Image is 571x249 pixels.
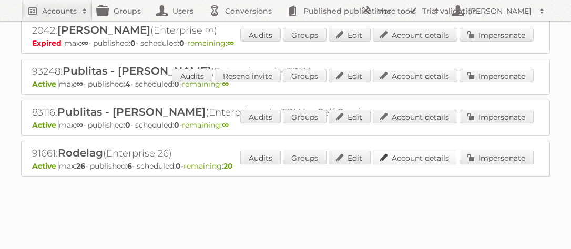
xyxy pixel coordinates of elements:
[223,161,233,171] strong: 20
[32,106,400,119] h2: 83116: (Enterprise ∞) - TRIAL - Self Service
[240,28,281,41] a: Audits
[58,147,103,159] span: Rodelag
[32,161,59,171] span: Active
[174,120,179,130] strong: 0
[32,161,539,171] p: max: - published: - scheduled: -
[373,151,457,164] a: Account details
[125,120,130,130] strong: 0
[76,79,83,89] strong: ∞
[329,110,371,123] a: Edit
[32,79,59,89] span: Active
[76,161,85,171] strong: 26
[240,110,281,123] a: Audits
[182,120,229,130] span: remaining:
[215,69,281,82] a: Resend invite
[125,79,130,89] strong: 4
[81,38,88,48] strong: ∞
[466,6,534,16] h2: [PERSON_NAME]
[57,106,206,118] span: Publitas - [PERSON_NAME]
[373,110,457,123] a: Account details
[460,151,534,164] a: Impersonate
[460,28,534,41] a: Impersonate
[283,151,327,164] a: Groups
[32,120,539,130] p: max: - published: - scheduled: -
[172,69,212,82] a: Audits
[283,69,327,82] a: Groups
[329,151,371,164] a: Edit
[227,38,234,48] strong: ∞
[32,147,400,160] h2: 91661: (Enterprise 26)
[240,151,281,164] a: Audits
[183,161,233,171] span: remaining:
[42,6,77,16] h2: Accounts
[32,120,59,130] span: Active
[176,161,181,171] strong: 0
[187,38,234,48] span: remaining:
[63,65,211,77] span: Publitas - [PERSON_NAME]
[283,28,327,41] a: Groups
[130,38,136,48] strong: 0
[179,38,185,48] strong: 0
[32,24,400,37] h2: 2042: (Enterprise ∞)
[127,161,132,171] strong: 6
[373,28,457,41] a: Account details
[460,110,534,123] a: Impersonate
[32,38,64,48] span: Expired
[329,28,371,41] a: Edit
[32,65,400,78] h2: 93248: (Enterprise ∞) - TRIAL
[32,38,539,48] p: max: - published: - scheduled: -
[57,24,150,36] span: [PERSON_NAME]
[283,110,327,123] a: Groups
[222,120,229,130] strong: ∞
[460,69,534,82] a: Impersonate
[373,69,457,82] a: Account details
[32,79,539,89] p: max: - published: - scheduled: -
[329,69,371,82] a: Edit
[376,6,429,16] h2: More tools
[76,120,83,130] strong: ∞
